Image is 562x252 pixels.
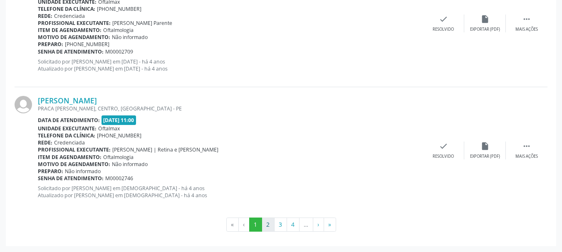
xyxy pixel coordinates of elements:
[38,185,423,199] p: Solicitado por [PERSON_NAME] em [DEMOGRAPHIC_DATA] - há 4 anos Atualizado por [PERSON_NAME] em [D...
[103,27,134,34] span: Oftalmologia
[439,142,448,151] i: check
[38,105,423,112] div: PRACA [PERSON_NAME], CENTRO, [GEOGRAPHIC_DATA] - PE
[38,34,110,41] b: Motivo de agendamento:
[470,27,500,32] div: Exportar (PDF)
[97,132,141,139] span: [PHONE_NUMBER]
[54,139,85,146] span: Credenciada
[97,5,141,12] span: [PHONE_NUMBER]
[38,5,95,12] b: Telefone da clínica:
[15,96,32,113] img: img
[38,96,97,105] a: [PERSON_NAME]
[480,15,490,24] i: insert_drive_file
[515,154,538,159] div: Mais ações
[522,142,531,151] i: 
[38,175,104,182] b: Senha de atendimento:
[480,142,490,151] i: insert_drive_file
[38,132,95,139] b: Telefone da clínica:
[262,218,275,232] button: Go to page 2
[38,139,52,146] b: Rede:
[54,12,85,20] span: Credenciada
[38,168,63,175] b: Preparo:
[38,20,111,27] b: Profissional executante:
[38,125,97,132] b: Unidade executante:
[65,168,101,175] span: Não informado
[522,15,531,24] i: 
[433,154,454,159] div: Resolvido
[274,218,287,232] button: Go to page 3
[38,161,110,168] b: Motivo de agendamento:
[38,58,423,72] p: Solicitado por [PERSON_NAME] em [DATE] - há 4 anos Atualizado por [PERSON_NAME] em [DATE] - há 4 ...
[103,154,134,161] span: Oftalmologia
[38,12,52,20] b: Rede:
[38,27,102,34] b: Item de agendamento:
[433,27,454,32] div: Resolvido
[287,218,300,232] button: Go to page 4
[439,15,448,24] i: check
[38,154,102,161] b: Item de agendamento:
[98,125,120,132] span: Oftalmax
[38,41,63,48] b: Preparo:
[38,117,100,124] b: Data de atendimento:
[102,115,136,125] span: [DATE] 11:00
[249,218,262,232] button: Go to page 1
[112,34,148,41] span: Não informado
[112,20,172,27] span: [PERSON_NAME] Parente
[65,41,109,48] span: [PHONE_NUMBER]
[112,146,218,153] span: [PERSON_NAME] | Retina e [PERSON_NAME]
[470,154,500,159] div: Exportar (PDF)
[38,146,111,153] b: Profissional executante:
[15,218,547,232] ul: Pagination
[112,161,148,168] span: Não informado
[313,218,324,232] button: Go to next page
[515,27,538,32] div: Mais ações
[105,48,133,55] span: M00002709
[38,48,104,55] b: Senha de atendimento:
[105,175,133,182] span: M00002746
[324,218,336,232] button: Go to last page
